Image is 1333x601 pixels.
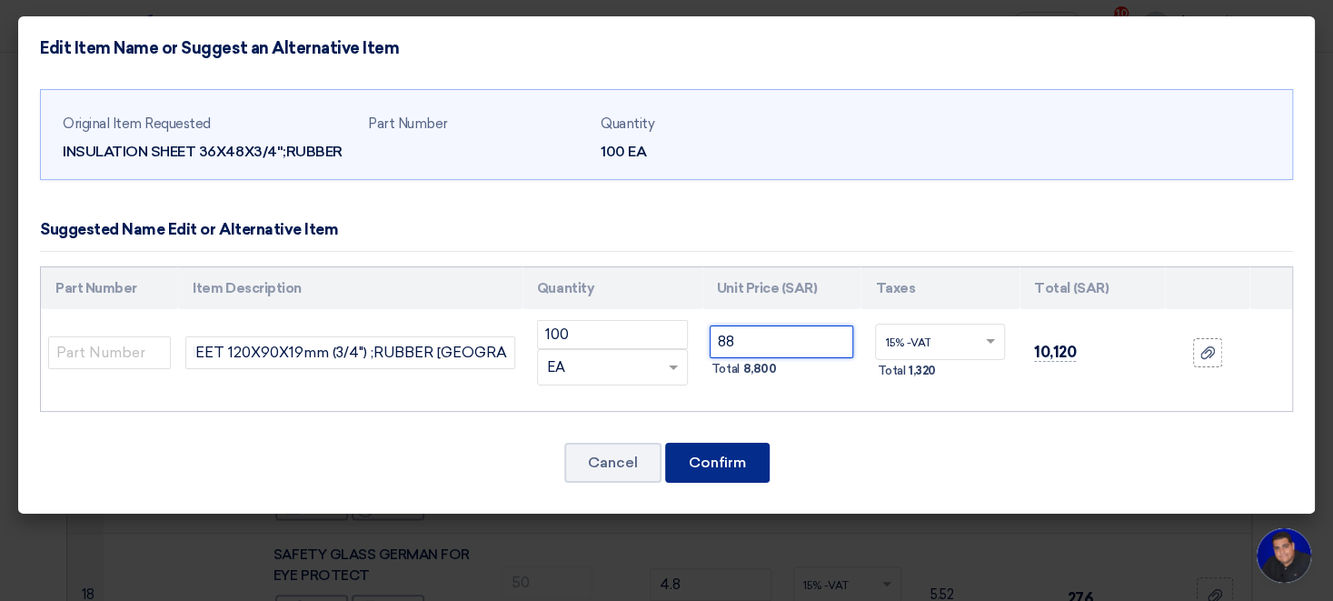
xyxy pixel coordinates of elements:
[1257,528,1311,583] div: Open chat
[41,267,178,310] th: Part Number
[178,267,522,310] th: Item Description
[48,336,171,369] input: Part Number
[522,267,702,310] th: Quantity
[564,443,662,483] button: Cancel
[702,267,861,310] th: Unit Price (SAR)
[909,362,936,380] span: 1,320
[40,38,399,58] h4: Edit Item Name or Suggest an Alternative Item
[547,357,565,378] span: EA
[40,218,338,242] div: Suggested Name Edit or Alternative Item
[877,362,905,380] span: Total
[1034,343,1076,362] span: 10,120
[710,326,854,358] input: Unit Price
[1020,267,1165,310] th: Total (SAR)
[601,114,819,135] div: Quantity
[742,360,776,378] span: 8,800
[368,114,586,135] div: Part Number
[711,360,740,378] span: Total
[860,267,1020,310] th: Taxes
[665,443,770,483] button: Confirm
[63,141,353,163] div: INSULATION SHEET 36X48X3/4";RUBBER
[63,114,353,135] div: Original Item Requested
[185,336,514,369] input: Add Item Description
[601,141,819,163] div: 100 EA
[875,324,1005,360] ng-select: VAT
[537,320,688,349] input: RFQ_STEP1.ITEMS.2.AMOUNT_TITLE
